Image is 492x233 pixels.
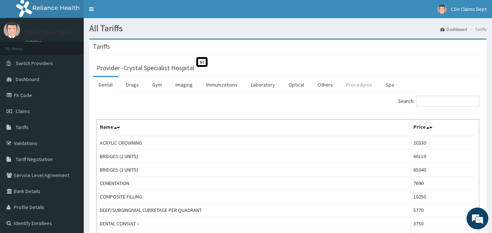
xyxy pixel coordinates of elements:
a: Immunizations [200,77,243,92]
th: Price [410,120,479,136]
p: CSH Claims Dept [25,29,72,36]
a: Drugs [120,77,145,92]
label: Search: [398,96,479,107]
a: Others [312,77,339,92]
h3: Provider - Crystal Specialist Hospital [97,65,194,71]
input: Search: [417,96,479,107]
a: Gym [146,77,168,92]
a: Procedures [341,77,378,92]
a: Online [25,40,43,45]
h1: All Tariffs [89,24,487,33]
td: 60110 [410,150,479,163]
td: 7690 [410,177,479,190]
td: ACRYLIC CROWNING [97,136,410,150]
td: DENTAL CONSULT – [97,217,410,230]
td: COMPOSITE FILLING [97,190,410,204]
a: Dental [93,77,118,92]
img: User Image [437,5,446,14]
a: Optical [283,77,310,92]
span: Tariffs [16,124,29,130]
a: Laboratory [245,77,281,92]
h3: Tariffs [93,43,110,50]
span: Dashboard [16,76,39,83]
td: CEMENTATION [97,177,410,190]
td: 3750 [410,217,479,230]
span: CSH Claims Dept [451,6,487,12]
td: BRIDGES (2 UNITS) [97,150,410,163]
th: Name [97,120,410,136]
td: 20330 [410,136,479,150]
span: St [196,57,208,67]
a: Imaging [170,77,198,92]
img: User Image [4,22,20,38]
a: Dashboard [440,26,467,32]
li: Tariffs [468,26,487,32]
span: Tariff Negotiation [16,156,53,162]
span: Claims [16,108,30,115]
span: Switch Providers [16,60,53,67]
td: 5770 [410,204,479,217]
td: BRIDGES (3 UNITS) [97,163,410,177]
a: Spa [380,77,400,92]
td: DEEP/SUBGINGIVIAL CURRETAGE PER QUADRANT [97,204,410,217]
td: 65040 [410,163,479,177]
td: 10250 [410,190,479,204]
